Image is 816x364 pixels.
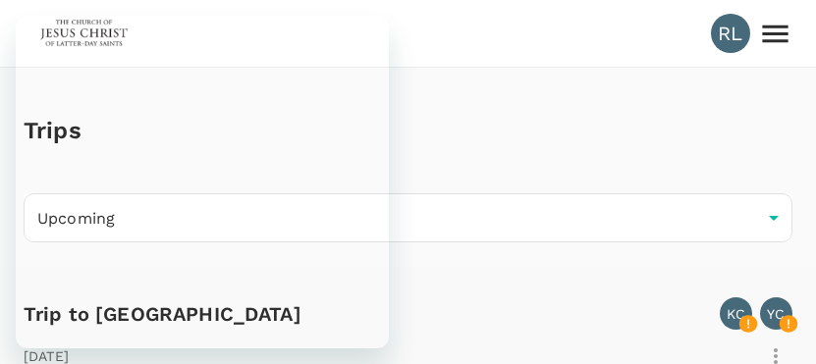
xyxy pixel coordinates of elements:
iframe: Messaging window [16,16,389,348]
p: YC [767,304,785,324]
p: KC [727,304,745,324]
img: The Malaysian Church of Jesus Christ of Latter-day Saints [39,12,130,55]
div: Upcoming [24,193,792,242]
div: RL [711,14,750,53]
